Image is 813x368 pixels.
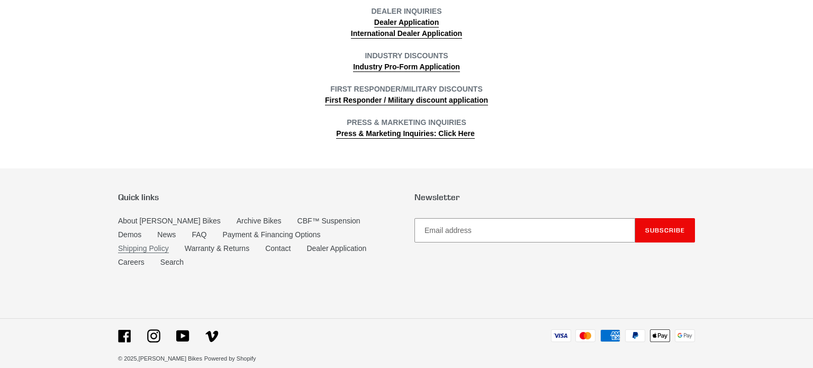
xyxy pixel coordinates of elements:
strong: INDUSTRY DISCOUNTS [365,51,448,60]
a: Industry Pro-Form Application [353,62,460,72]
p: Newsletter [414,192,695,202]
button: Subscribe [635,218,695,243]
a: Powered by Shopify [204,355,256,362]
a: About [PERSON_NAME] Bikes [118,217,221,225]
small: © 2025, [118,355,202,362]
a: First Responder / Military discount application [325,96,488,105]
a: Search [160,258,184,266]
a: Press & Marketing Inquiries: Click Here [336,129,474,139]
a: News [157,230,176,239]
strong: First Responder / Military discount application [325,96,488,104]
a: CBF™ Suspension [297,217,360,225]
a: Dealer Application [374,18,439,28]
a: Contact [265,244,291,253]
strong: Industry Pro-Form Application [353,62,460,71]
strong: PRESS & MARKETING INQUIRIES [347,118,466,127]
a: Warranty & Returns [185,244,249,253]
a: Payment & Financing Options [222,230,320,239]
strong: FIRST RESPONDER/MILITARY DISCOUNTS [330,85,483,93]
a: International Dealer Application [351,29,462,39]
span: Subscribe [645,226,685,234]
a: Dealer Application [306,244,366,253]
a: Demos [118,230,141,239]
a: Shipping Policy [118,244,169,253]
p: Quick links [118,192,399,202]
a: [PERSON_NAME] Bikes [139,355,202,362]
a: Careers [118,258,144,266]
a: Archive Bikes [237,217,282,225]
strong: DEALER INQUIRIES [371,7,441,28]
a: FAQ [192,230,206,239]
input: Email address [414,218,635,243]
strong: International Dealer Application [351,29,462,38]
